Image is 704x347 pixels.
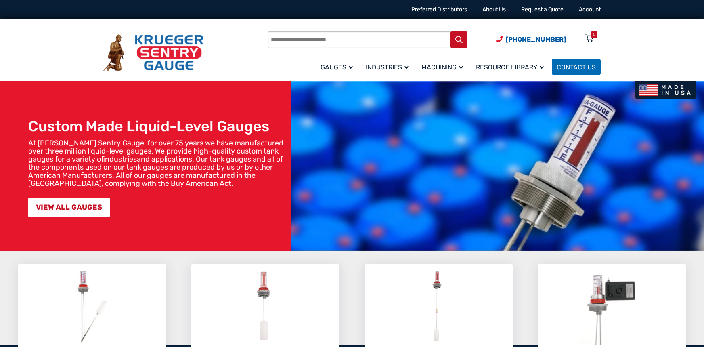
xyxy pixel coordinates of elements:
img: Liquid Level Gauges [71,268,113,345]
img: Made In USA [635,81,696,99]
span: Gauges [321,63,353,71]
a: Resource Library [471,57,552,76]
a: Request a Quote [521,6,564,13]
img: Tank Gauge Accessories [579,268,644,345]
a: Industries [361,57,417,76]
a: VIEW ALL GAUGES [28,198,110,217]
span: [PHONE_NUMBER] [506,36,566,43]
a: industries [105,155,137,164]
span: Resource Library [476,63,544,71]
span: Machining [421,63,463,71]
img: bg_hero_bannerksentry [291,81,704,251]
span: Industries [366,63,409,71]
a: Phone Number (920) 434-8860 [496,34,566,44]
div: 0 [593,31,595,38]
h1: Custom Made Liquid-Level Gauges [28,118,287,135]
img: Leak Detection Gauges [423,268,455,345]
span: Contact Us [557,63,596,71]
a: Gauges [316,57,361,76]
img: Krueger Sentry Gauge [103,34,203,72]
a: Account [579,6,601,13]
img: Overfill Alert Gauges [247,268,283,345]
a: Machining [417,57,471,76]
a: Contact Us [552,59,601,75]
a: About Us [482,6,506,13]
p: At [PERSON_NAME] Sentry Gauge, for over 75 years we have manufactured over three million liquid-l... [28,139,287,187]
a: Preferred Distributors [411,6,467,13]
